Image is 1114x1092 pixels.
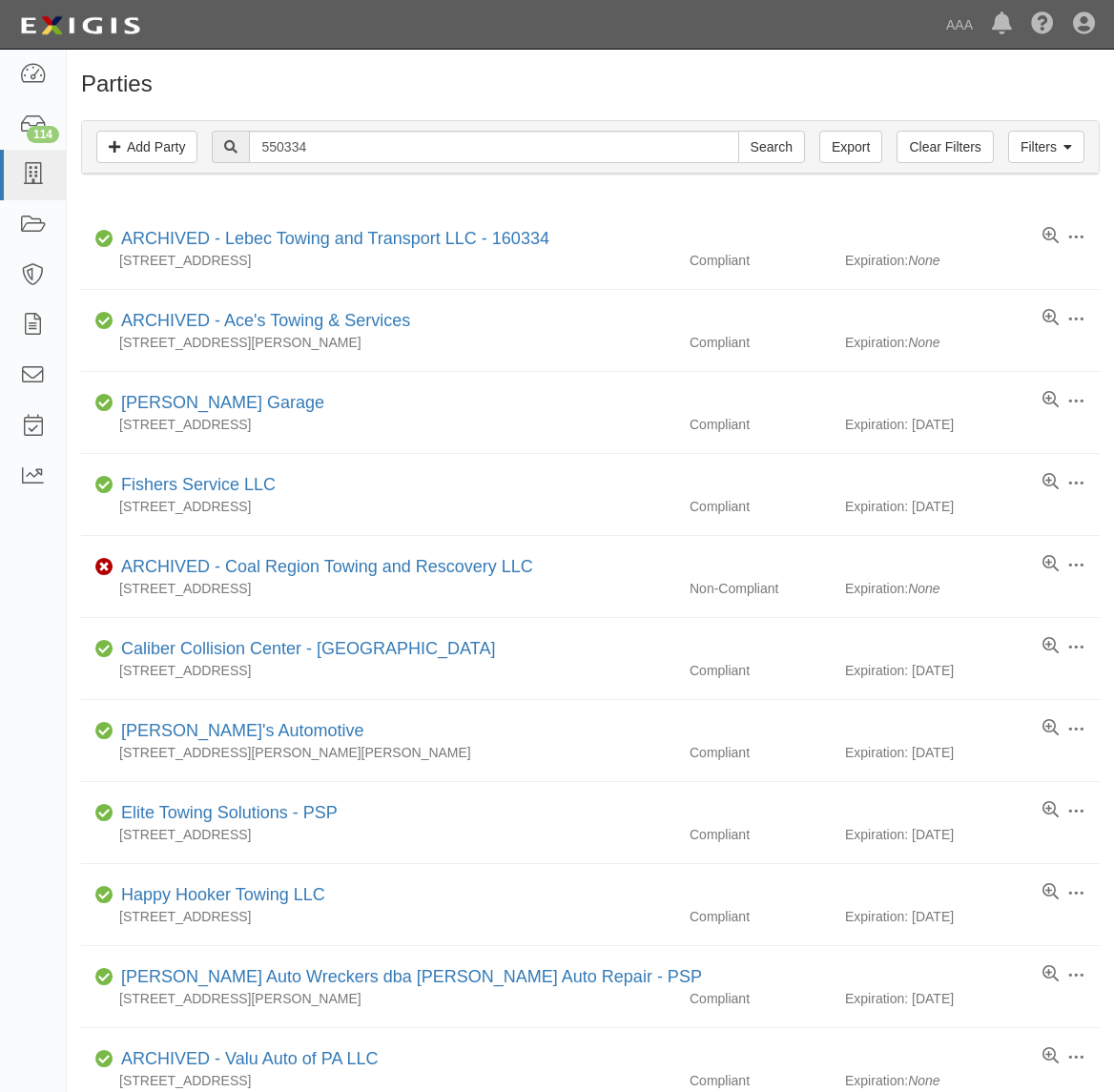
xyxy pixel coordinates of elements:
div: Expiration: [845,333,1100,352]
a: Fishers Service LLC [121,475,276,494]
div: Lebec Towing and Transport LLC - 160334 [113,227,549,252]
a: AAA [937,6,982,44]
div: Expiration: [DATE] [845,497,1100,516]
a: View results summary [1042,391,1059,410]
div: Fishers Service LLC [113,473,276,498]
div: [STREET_ADDRESS] [81,497,675,516]
div: Compliant [675,661,845,680]
div: Compliant [675,825,845,844]
div: [STREET_ADDRESS] [81,251,675,270]
div: [STREET_ADDRESS] [81,579,675,598]
i: Help Center - Complianz [1031,13,1054,36]
i: Non-Compliant [95,561,113,574]
div: [STREET_ADDRESS] [81,661,675,680]
div: Compliant [675,907,845,926]
div: Expiration: [DATE] [845,989,1100,1008]
i: None [908,253,939,268]
a: Caliber Collision Center - [GEOGRAPHIC_DATA] [121,639,495,658]
div: [STREET_ADDRESS][PERSON_NAME] [81,333,675,352]
i: Compliant [95,725,113,738]
a: Add Party [96,131,197,163]
a: [PERSON_NAME] Auto Wreckers dba [PERSON_NAME] Auto Repair - PSP [121,967,702,986]
div: Valu Auto of PA LLC [113,1047,378,1072]
a: View results summary [1042,637,1059,656]
a: Filters [1008,131,1084,163]
div: Compliant [675,743,845,762]
i: Compliant [95,971,113,984]
div: Compliant [675,989,845,1008]
div: Compliant [675,1071,845,1090]
div: Expiration: [DATE] [845,825,1100,844]
div: Elite Towing Solutions - PSP [113,801,338,826]
div: Mercer Auto Wreckers dba Carpenter's Auto Repair - PSP [113,965,702,990]
div: Expiration: [DATE] [845,907,1100,926]
div: Expiration: [DATE] [845,661,1100,680]
div: Jay's Automotive [113,719,364,744]
div: Expiration: [DATE] [845,415,1100,434]
img: logo-5460c22ac91f19d4615b14bd174203de0afe785f0fc80cf4dbbc73dc1793850b.png [14,9,146,43]
h1: Parties [81,72,1100,96]
a: View results summary [1042,965,1059,984]
div: Ace's Towing & Services [113,309,410,334]
a: Elite Towing Solutions - PSP [121,803,338,822]
i: Compliant [95,1053,113,1066]
div: Expiration: [DATE] [845,743,1100,762]
div: [STREET_ADDRESS][PERSON_NAME] [81,989,675,1008]
i: Compliant [95,807,113,820]
div: Coal Region Towing and Rescovery LLC [113,555,533,580]
div: Compliant [675,497,845,516]
input: Search [738,131,805,163]
a: View results summary [1042,309,1059,328]
i: Compliant [95,889,113,902]
a: View results summary [1042,473,1059,492]
input: Search [249,131,738,163]
div: Expiration: [845,1071,1100,1090]
i: Compliant [95,643,113,656]
div: [STREET_ADDRESS] [81,907,675,926]
i: Compliant [95,315,113,328]
a: View results summary [1042,227,1059,246]
a: ARCHIVED - Lebec Towing and Transport LLC - 160334 [121,229,549,248]
a: Export [819,131,882,163]
div: Expiration: [845,579,1100,598]
a: ARCHIVED - Ace's Towing & Services [121,311,410,330]
i: None [908,1073,939,1088]
a: ARCHIVED - Valu Auto of PA LLC [121,1049,378,1068]
div: Happy Hooker Towing LLC [113,883,325,908]
div: [STREET_ADDRESS] [81,415,675,434]
div: Non-Compliant [675,579,845,598]
a: View results summary [1042,719,1059,738]
a: View results summary [1042,555,1059,574]
a: View results summary [1042,801,1059,820]
div: [STREET_ADDRESS] [81,825,675,844]
div: [STREET_ADDRESS][PERSON_NAME][PERSON_NAME] [81,743,675,762]
div: Compliant [675,333,845,352]
a: View results summary [1042,1047,1059,1066]
div: Expiration: [845,251,1100,270]
a: [PERSON_NAME]'s Automotive [121,721,364,740]
div: Burnworth's Garage [113,391,324,416]
a: [PERSON_NAME] Garage [121,393,324,412]
a: Clear Filters [897,131,993,163]
i: Compliant [95,479,113,492]
i: None [908,581,939,596]
div: [STREET_ADDRESS] [81,1071,675,1090]
a: Happy Hooker Towing LLC [121,885,325,904]
div: Compliant [675,251,845,270]
div: Compliant [675,415,845,434]
a: ARCHIVED - Coal Region Towing and Rescovery LLC [121,557,533,576]
i: Compliant [95,233,113,246]
a: View results summary [1042,883,1059,902]
div: 114 [27,126,59,143]
div: Caliber Collision Center - Alhambra [113,637,495,662]
i: None [908,335,939,350]
i: Compliant [95,397,113,410]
